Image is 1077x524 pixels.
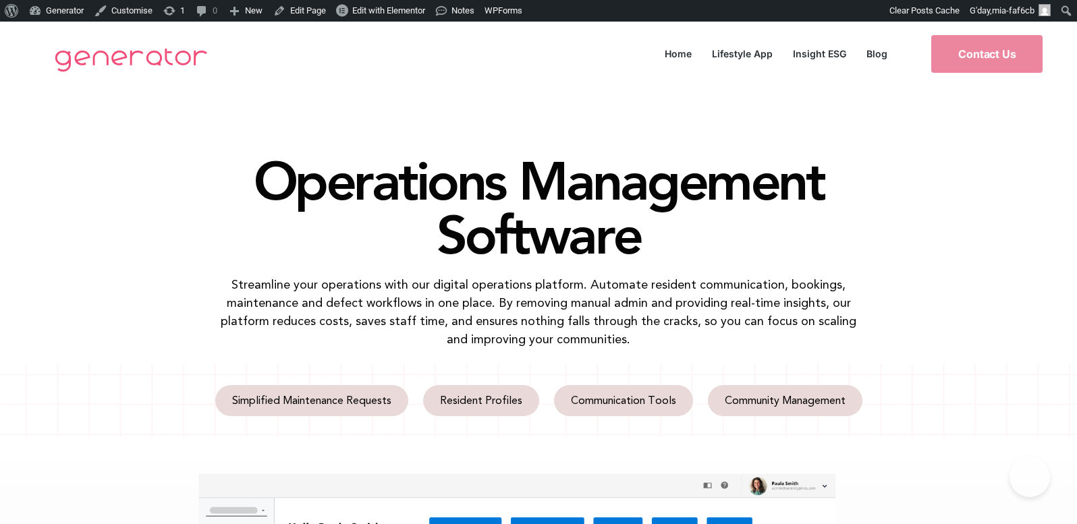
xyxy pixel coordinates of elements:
span: Contact Us [958,49,1016,59]
a: Contact Us [931,35,1043,73]
a: Insight ESG [783,45,856,63]
a: Simplified Maintenance Requests [215,385,408,416]
a: Community Management [708,385,862,416]
a: Lifestyle App [702,45,783,63]
a: Home [655,45,702,63]
iframe: Toggle Customer Support [1010,457,1050,497]
span: Edit with Elementor [352,5,425,16]
a: Communication Tools [554,385,693,416]
span: Simplified Maintenance Requests [232,395,391,406]
span: mia-faf6cb [992,5,1034,16]
p: Streamline your operations with our digital operations platform. Automate resident communication,... [212,275,866,348]
span: Resident Profiles [440,395,522,406]
h1: Operations Management Software [154,154,923,262]
nav: Menu [655,45,897,63]
span: Communication Tools [571,395,676,406]
span: Community Management [725,395,846,406]
a: Blog [856,45,897,63]
a: Resident Profiles [423,385,539,416]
